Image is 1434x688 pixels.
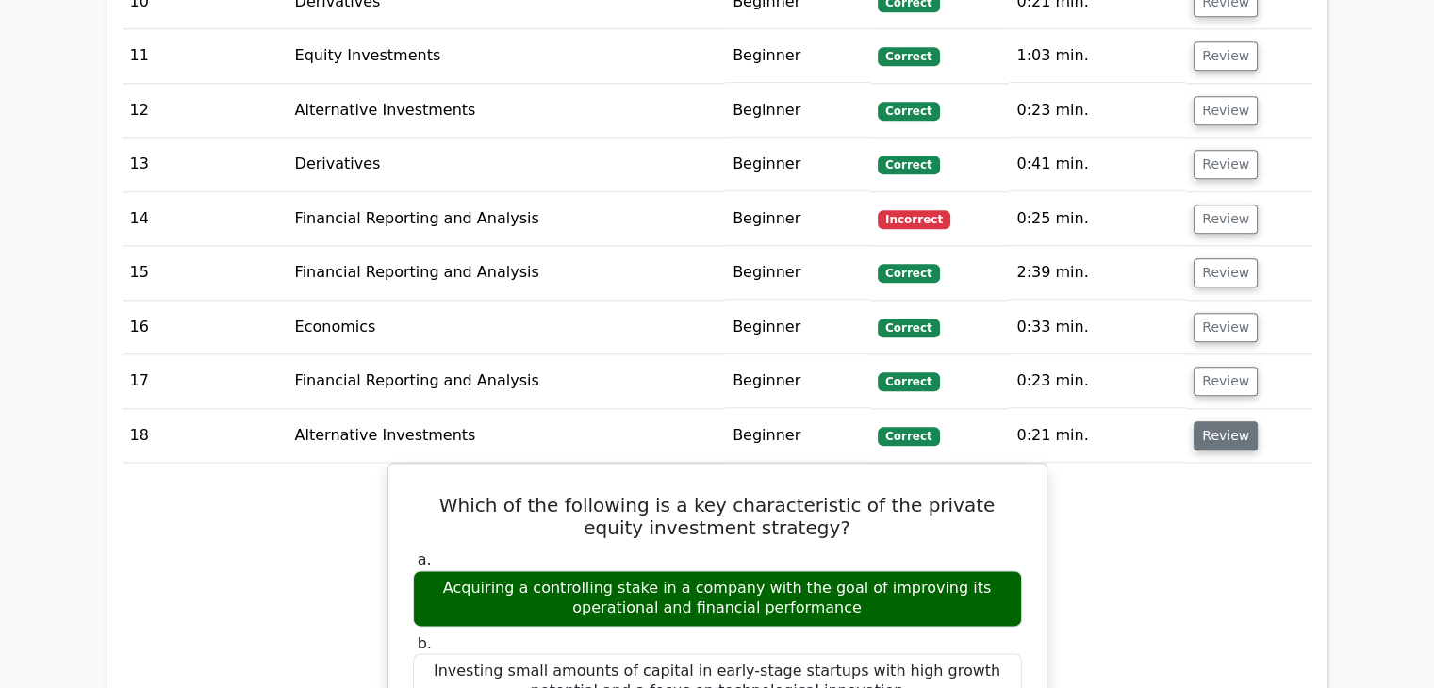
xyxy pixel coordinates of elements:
td: 0:41 min. [1009,138,1186,191]
span: Correct [878,47,939,66]
td: 0:23 min. [1009,84,1186,138]
span: Correct [878,427,939,446]
button: Review [1194,96,1258,125]
td: Beginner [725,409,870,463]
td: 0:33 min. [1009,301,1186,354]
h5: Which of the following is a key characteristic of the private equity investment strategy? [411,494,1024,539]
span: Incorrect [878,210,950,229]
td: Derivatives [288,138,725,191]
div: Acquiring a controlling stake in a company with the goal of improving its operational and financi... [413,570,1022,627]
span: Correct [878,264,939,283]
td: 17 [123,354,288,408]
td: 1:03 min. [1009,29,1186,83]
td: Economics [288,301,725,354]
td: Alternative Investments [288,409,725,463]
td: Beginner [725,246,870,300]
span: Correct [878,319,939,337]
td: Beginner [725,84,870,138]
button: Review [1194,258,1258,287]
td: Financial Reporting and Analysis [288,192,725,246]
span: Correct [878,102,939,121]
td: Alternative Investments [288,84,725,138]
td: Beginner [725,192,870,246]
span: Correct [878,372,939,391]
td: 0:21 min. [1009,409,1186,463]
span: Correct [878,156,939,174]
td: 12 [123,84,288,138]
span: b. [418,634,432,652]
td: Beginner [725,301,870,354]
td: 18 [123,409,288,463]
td: Equity Investments [288,29,725,83]
span: a. [418,550,432,568]
td: 2:39 min. [1009,246,1186,300]
button: Review [1194,41,1258,71]
button: Review [1194,313,1258,342]
td: Financial Reporting and Analysis [288,246,725,300]
td: 11 [123,29,288,83]
td: Beginner [725,29,870,83]
td: Beginner [725,354,870,408]
button: Review [1194,150,1258,179]
td: 15 [123,246,288,300]
td: Beginner [725,138,870,191]
td: Financial Reporting and Analysis [288,354,725,408]
button: Review [1194,421,1258,450]
td: 13 [123,138,288,191]
button: Review [1194,205,1258,234]
td: 0:23 min. [1009,354,1186,408]
td: 14 [123,192,288,246]
td: 16 [123,301,288,354]
button: Review [1194,367,1258,396]
td: 0:25 min. [1009,192,1186,246]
